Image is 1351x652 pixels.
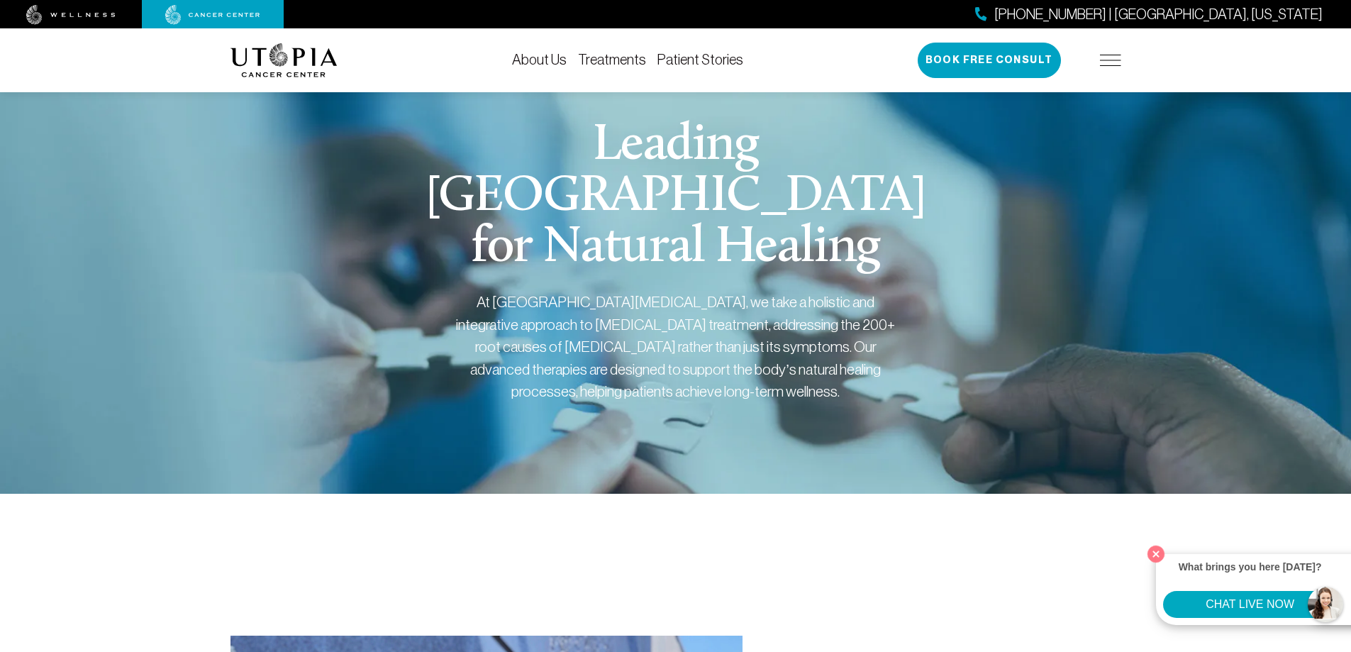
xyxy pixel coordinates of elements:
a: Treatments [578,52,646,67]
img: icon-hamburger [1100,55,1121,66]
div: At [GEOGRAPHIC_DATA][MEDICAL_DATA], we take a holistic and integrative approach to [MEDICAL_DATA]... [456,291,896,403]
a: [PHONE_NUMBER] | [GEOGRAPHIC_DATA], [US_STATE] [975,4,1323,25]
a: About Us [512,52,567,67]
button: Book Free Consult [918,43,1061,78]
span: [PHONE_NUMBER] | [GEOGRAPHIC_DATA], [US_STATE] [994,4,1323,25]
a: Patient Stories [657,52,743,67]
img: logo [230,43,338,77]
h1: Leading [GEOGRAPHIC_DATA] for Natural Healing [404,121,947,274]
button: Close [1144,542,1168,566]
img: wellness [26,5,116,25]
strong: What brings you here [DATE]? [1179,561,1322,573]
img: cancer center [165,5,260,25]
button: CHAT LIVE NOW [1163,591,1337,618]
